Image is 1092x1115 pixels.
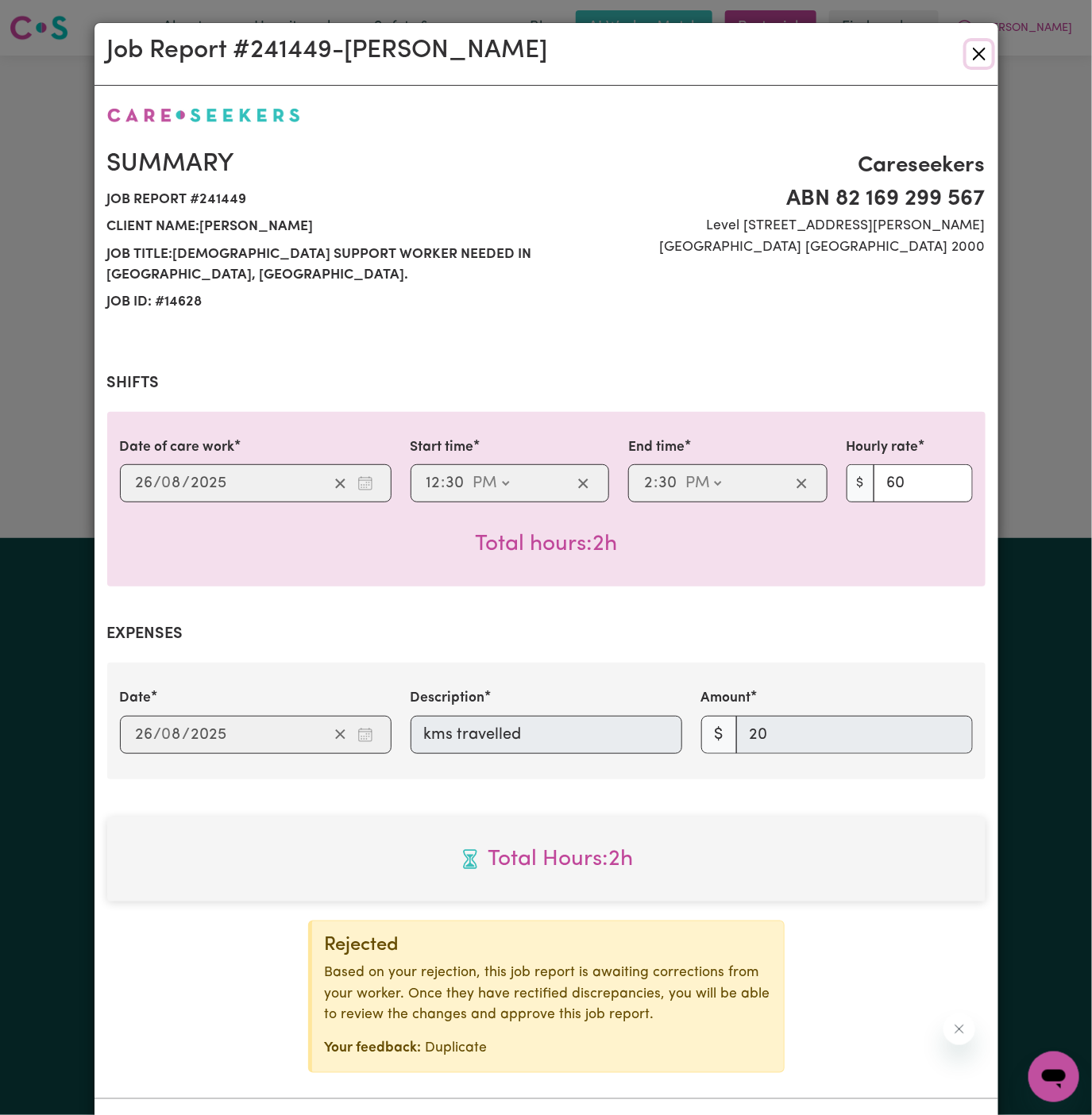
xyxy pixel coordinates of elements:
[163,471,183,495] input: --
[426,471,442,495] input: --
[325,1038,771,1059] p: Duplicate
[325,1041,422,1055] strong: Your feedback:
[162,475,172,491] span: 0
[107,241,537,290] span: Job title: [DEMOGRAPHIC_DATA] Support Worker Needed In [GEOGRAPHIC_DATA], [GEOGRAPHIC_DATA].
[847,464,874,502] span: $
[135,471,154,495] input: --
[120,688,152,709] label: Date
[325,963,771,1025] p: Based on your rejection, this job report is awaiting corrections from your worker. Once they have...
[556,149,986,183] span: Careseekers
[411,437,474,458] label: Start time
[120,437,235,458] label: Date of care work
[328,723,353,747] button: Clear date
[328,471,353,495] button: Clear date
[183,726,191,744] span: /
[191,471,228,495] input: ----
[1028,1052,1079,1102] iframe: Button to launch messaging window
[163,723,183,747] input: --
[107,213,537,240] span: Client name: [PERSON_NAME]
[967,41,992,67] button: Close
[191,723,228,747] input: ----
[943,1013,975,1045] iframe: Close message
[154,475,162,492] span: /
[107,108,300,122] img: Careseekers logo
[135,723,154,747] input: --
[446,471,465,495] input: --
[643,471,654,495] input: --
[654,475,658,492] span: :
[701,688,751,709] label: Amount
[556,216,986,236] span: Level [STREET_ADDRESS][PERSON_NAME]
[556,183,986,216] span: ABN 82 169 299 567
[411,716,682,754] input: kms travelled
[107,186,537,213] span: Job report # 241449
[411,688,485,709] label: Description
[120,843,973,876] span: Total hours worked: 2 hours
[658,471,677,495] input: --
[556,237,986,258] span: [GEOGRAPHIC_DATA] [GEOGRAPHIC_DATA] 2000
[107,374,986,393] h2: Shifts
[353,471,378,495] button: Enter the date of care work
[475,533,617,556] span: Total hours worked: 2 hours
[154,726,162,744] span: /
[183,475,191,492] span: /
[10,11,96,24] span: Need any help?
[847,437,919,458] label: Hourly rate
[162,727,172,743] span: 0
[325,936,399,955] span: Rejected
[107,36,548,66] h2: Job Report # 241449 - [PERSON_NAME]
[107,625,986,644] h2: Expenses
[107,149,537,179] h2: Summary
[701,716,737,754] span: $
[628,437,685,458] label: End time
[442,475,446,492] span: :
[353,723,378,747] button: Enter the date of expense
[107,289,537,316] span: Job ID: # 14628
